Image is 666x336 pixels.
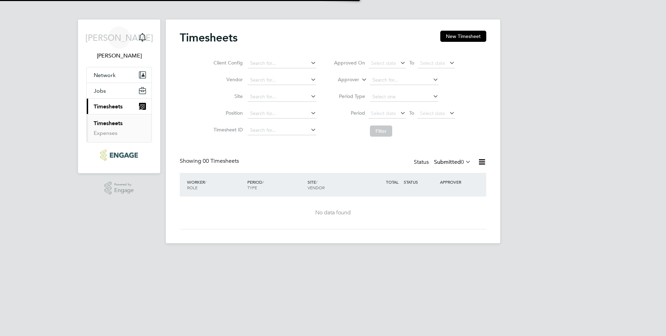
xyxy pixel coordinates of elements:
span: ROLE [187,185,198,190]
div: Status [414,158,472,167]
span: Network [94,72,116,78]
span: Engage [114,188,134,193]
span: [PERSON_NAME] [85,33,153,42]
span: / [205,179,206,185]
label: Vendor [211,76,243,83]
input: Search for... [248,125,316,135]
div: PERIOD [246,176,306,194]
input: Search for... [370,75,439,85]
div: Timesheets [87,114,152,142]
div: WORKER [185,176,246,194]
label: Period Type [334,93,365,99]
input: Search for... [248,75,316,85]
input: Search for... [248,109,316,119]
label: Timesheet ID [211,127,243,133]
span: Powered by [114,182,134,188]
button: Filter [370,125,392,137]
a: Expenses [94,130,117,136]
span: Jessica Aldridge [86,52,152,60]
span: Jobs [94,87,106,94]
button: Timesheets [87,99,152,114]
label: Site [211,93,243,99]
span: / [262,179,264,185]
span: To [407,58,416,67]
a: [PERSON_NAME][PERSON_NAME] [86,26,152,60]
div: APPROVER [438,176,474,188]
button: Jobs [87,83,152,98]
nav: Main navigation [78,20,160,173]
a: Timesheets [94,120,123,127]
span: Select date [371,60,396,66]
span: 00 Timesheets [203,158,239,165]
label: Approved On [334,60,365,66]
div: STATUS [402,176,438,188]
span: Select date [371,110,396,116]
div: No data found [187,209,479,216]
span: Select date [420,110,445,116]
input: Search for... [248,92,316,102]
div: SITE [306,176,366,194]
span: Select date [420,60,445,66]
label: Submitted [434,159,471,166]
input: Select one [370,92,439,102]
label: Position [211,110,243,116]
span: TYPE [247,185,257,190]
span: 0 [461,159,464,166]
h2: Timesheets [180,31,238,45]
a: Go to home page [86,150,152,161]
input: Search for... [248,59,316,68]
span: Timesheets [94,103,123,110]
button: Network [87,67,152,83]
div: Showing [180,158,240,165]
label: Approver [328,76,359,83]
label: Period [334,110,365,116]
span: To [407,108,416,117]
a: Powered byEngage [104,182,134,195]
label: Client Config [211,60,243,66]
span: VENDOR [308,185,325,190]
span: / [316,179,317,185]
img: ncclondon-logo-retina.png [100,150,138,161]
button: New Timesheet [440,31,486,42]
span: TOTAL [386,179,398,185]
